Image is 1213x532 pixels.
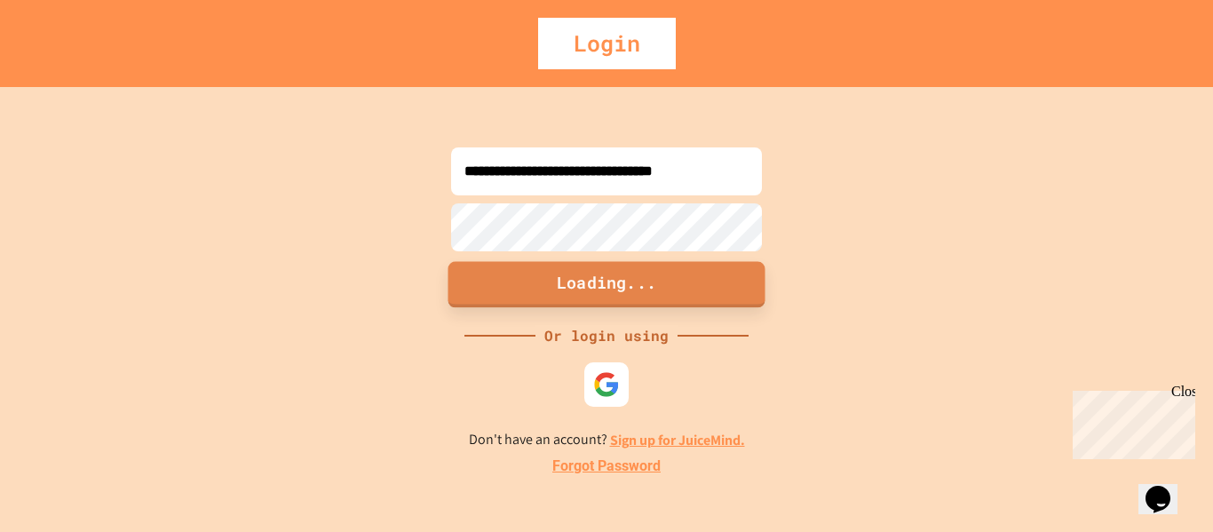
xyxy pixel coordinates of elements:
iframe: chat widget [1138,461,1195,514]
div: Or login using [535,325,678,346]
iframe: chat widget [1066,384,1195,459]
p: Don't have an account? [469,429,745,451]
div: Chat with us now!Close [7,7,123,113]
img: google-icon.svg [593,371,620,398]
button: Loading... [448,261,765,307]
a: Forgot Password [552,456,661,477]
a: Sign up for JuiceMind. [610,431,745,449]
div: Login [538,18,676,69]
